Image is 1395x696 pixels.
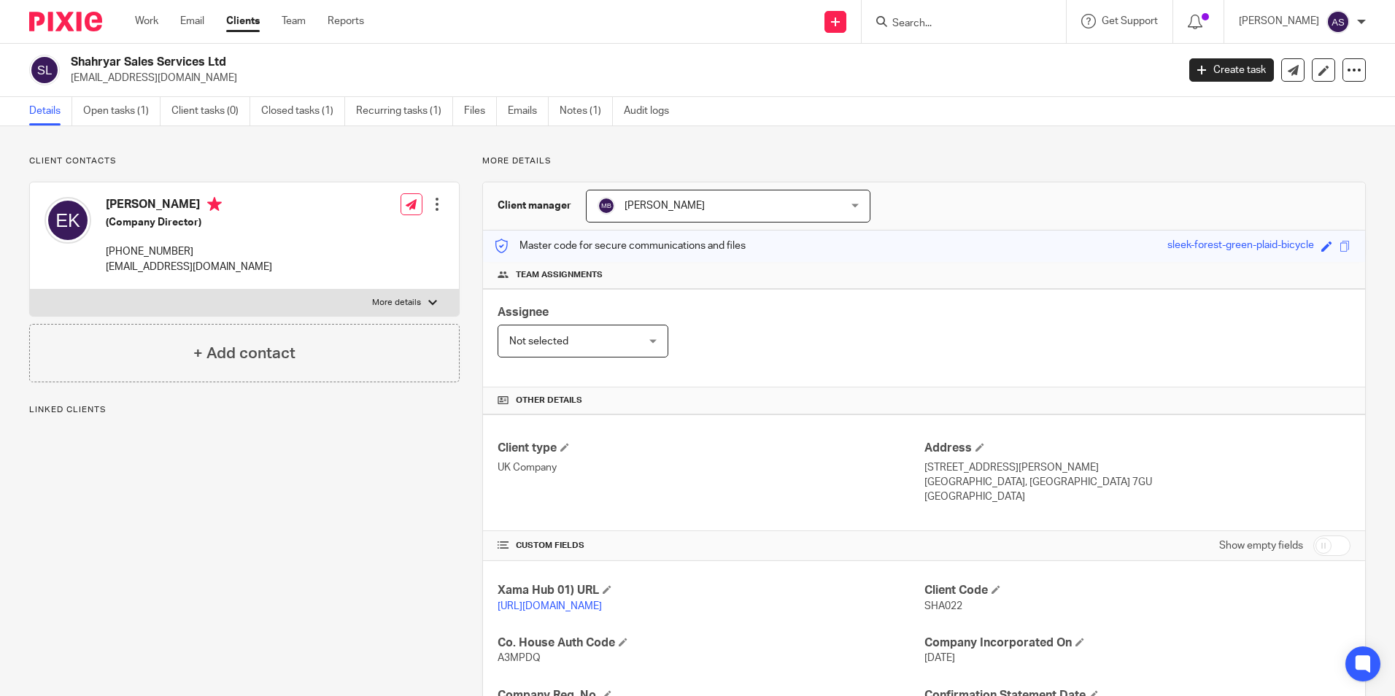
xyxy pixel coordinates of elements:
[598,197,615,214] img: svg%3E
[924,441,1350,456] h4: Address
[508,97,549,125] a: Emails
[29,155,460,167] p: Client contacts
[106,215,272,230] h5: (Company Director)
[106,244,272,259] p: [PHONE_NUMBER]
[625,201,705,211] span: [PERSON_NAME]
[924,475,1350,490] p: [GEOGRAPHIC_DATA], [GEOGRAPHIC_DATA] 7GU
[171,97,250,125] a: Client tasks (0)
[1102,16,1158,26] span: Get Support
[624,97,680,125] a: Audit logs
[498,441,924,456] h4: Client type
[29,12,102,31] img: Pixie
[498,653,541,663] span: A3MPDQ
[1167,238,1314,255] div: sleek-forest-green-plaid-bicycle
[372,297,421,309] p: More details
[356,97,453,125] a: Recurring tasks (1)
[516,269,603,281] span: Team assignments
[924,490,1350,504] p: [GEOGRAPHIC_DATA]
[498,601,602,611] a: [URL][DOMAIN_NAME]
[135,14,158,28] a: Work
[924,460,1350,475] p: [STREET_ADDRESS][PERSON_NAME]
[261,97,345,125] a: Closed tasks (1)
[180,14,204,28] a: Email
[1219,538,1303,553] label: Show empty fields
[83,97,161,125] a: Open tasks (1)
[924,601,962,611] span: SHA022
[207,197,222,212] i: Primary
[71,71,1167,85] p: [EMAIL_ADDRESS][DOMAIN_NAME]
[482,155,1366,167] p: More details
[494,239,746,253] p: Master code for secure communications and files
[1239,14,1319,28] p: [PERSON_NAME]
[498,306,549,318] span: Assignee
[924,583,1350,598] h4: Client Code
[498,198,571,213] h3: Client manager
[193,342,295,365] h4: + Add contact
[509,336,568,347] span: Not selected
[106,197,272,215] h4: [PERSON_NAME]
[498,635,924,651] h4: Co. House Auth Code
[891,18,1022,31] input: Search
[29,404,460,416] p: Linked clients
[226,14,260,28] a: Clients
[498,460,924,475] p: UK Company
[282,14,306,28] a: Team
[924,653,955,663] span: [DATE]
[516,395,582,406] span: Other details
[1189,58,1274,82] a: Create task
[924,635,1350,651] h4: Company Incorporated On
[106,260,272,274] p: [EMAIL_ADDRESS][DOMAIN_NAME]
[328,14,364,28] a: Reports
[498,583,924,598] h4: Xama Hub 01) URL
[29,97,72,125] a: Details
[560,97,613,125] a: Notes (1)
[71,55,948,70] h2: Shahryar Sales Services Ltd
[29,55,60,85] img: svg%3E
[1326,10,1350,34] img: svg%3E
[45,197,91,244] img: svg%3E
[498,540,924,552] h4: CUSTOM FIELDS
[464,97,497,125] a: Files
